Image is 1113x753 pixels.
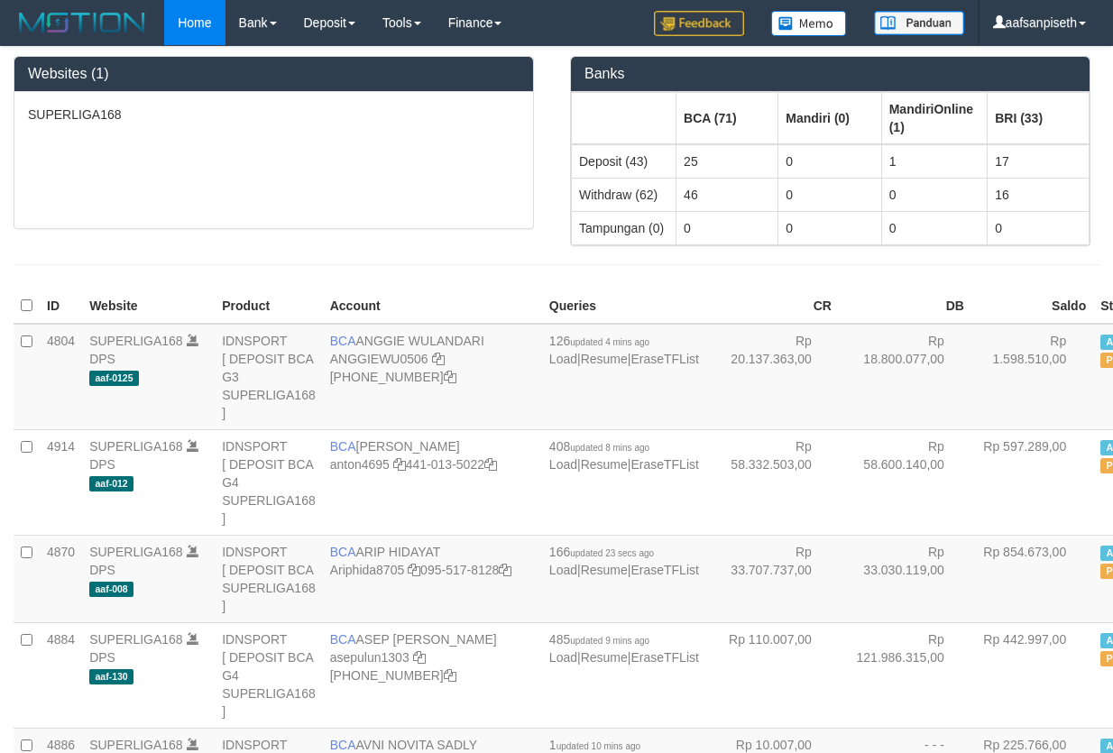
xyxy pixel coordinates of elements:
[393,457,406,472] a: Copy anton4695 to clipboard
[89,476,133,491] span: aaf-012
[988,211,1090,244] td: 0
[654,11,744,36] img: Feedback.jpg
[706,622,839,728] td: Rp 110.007,00
[82,289,215,324] th: Website
[630,352,698,366] a: EraseTFList
[323,622,542,728] td: ASEP [PERSON_NAME] [PHONE_NUMBER]
[630,650,698,665] a: EraseTFList
[323,324,542,430] td: ANGGIE WULANDARI [PHONE_NUMBER]
[330,352,428,366] a: ANGGIEWU0506
[971,324,1093,430] td: Rp 1.598.510,00
[89,738,183,752] a: SUPERLIGA168
[542,289,706,324] th: Queries
[40,622,82,728] td: 4884
[549,545,699,577] span: | |
[28,106,520,124] p: SUPERLIGA168
[839,535,971,622] td: Rp 33.030.119,00
[330,632,356,647] span: BCA
[549,439,699,472] span: | |
[839,289,971,324] th: DB
[89,371,139,386] span: aaf-0125
[215,429,323,535] td: IDNSPORT [ DEPOSIT BCA G4 SUPERLIGA168 ]
[549,457,577,472] a: Load
[549,439,649,454] span: 408
[988,92,1090,144] th: Group: activate to sort column ascending
[676,92,778,144] th: Group: activate to sort column ascending
[706,429,839,535] td: Rp 58.332.503,00
[581,352,628,366] a: Resume
[706,324,839,430] td: Rp 20.137.363,00
[40,324,82,430] td: 4804
[89,545,183,559] a: SUPERLIGA168
[549,563,577,577] a: Load
[676,211,778,244] td: 0
[444,370,456,384] a: Copy 4062213373 to clipboard
[323,535,542,622] td: ARIP HIDAYAT 095-517-8128
[971,535,1093,622] td: Rp 854.673,00
[215,535,323,622] td: IDNSPORT [ DEPOSIT BCA SUPERLIGA168 ]
[706,289,839,324] th: CR
[549,352,577,366] a: Load
[408,563,420,577] a: Copy Ariphida8705 to clipboard
[549,738,640,752] span: 1
[82,622,215,728] td: DPS
[988,178,1090,211] td: 16
[499,563,511,577] a: Copy 0955178128 to clipboard
[89,439,183,454] a: SUPERLIGA168
[570,636,649,646] span: updated 9 mins ago
[706,535,839,622] td: Rp 33.707.737,00
[874,11,964,35] img: panduan.png
[771,11,847,36] img: Button%20Memo.svg
[330,334,356,348] span: BCA
[971,289,1093,324] th: Saldo
[444,668,456,683] a: Copy 4062281875 to clipboard
[556,741,640,751] span: updated 10 mins ago
[330,457,390,472] a: anton4695
[330,563,405,577] a: Ariphida8705
[570,337,649,347] span: updated 4 mins ago
[413,650,426,665] a: Copy asepulun1303 to clipboard
[839,324,971,430] td: Rp 18.800.077,00
[778,211,881,244] td: 0
[572,178,676,211] td: Withdraw (62)
[881,211,987,244] td: 0
[778,92,881,144] th: Group: activate to sort column ascending
[14,9,151,36] img: MOTION_logo.png
[630,563,698,577] a: EraseTFList
[572,211,676,244] td: Tampungan (0)
[881,144,987,179] td: 1
[881,92,987,144] th: Group: activate to sort column ascending
[881,178,987,211] td: 0
[971,622,1093,728] td: Rp 442.997,00
[40,535,82,622] td: 4870
[778,178,881,211] td: 0
[89,632,183,647] a: SUPERLIGA168
[82,429,215,535] td: DPS
[89,669,133,684] span: aaf-130
[40,289,82,324] th: ID
[432,352,445,366] a: Copy ANGGIEWU0506 to clipboard
[215,622,323,728] td: IDNSPORT [ DEPOSIT BCA G4 SUPERLIGA168 ]
[584,66,1076,82] h3: Banks
[778,144,881,179] td: 0
[323,289,542,324] th: Account
[89,334,183,348] a: SUPERLIGA168
[215,289,323,324] th: Product
[988,144,1090,179] td: 17
[215,324,323,430] td: IDNSPORT [ DEPOSIT BCA G3 SUPERLIGA168 ]
[676,144,778,179] td: 25
[330,545,356,559] span: BCA
[28,66,520,82] h3: Websites (1)
[549,334,649,348] span: 126
[570,443,649,453] span: updated 8 mins ago
[839,622,971,728] td: Rp 121.986.315,00
[330,439,356,454] span: BCA
[581,457,628,472] a: Resume
[581,650,628,665] a: Resume
[323,429,542,535] td: [PERSON_NAME] 441-013-5022
[971,429,1093,535] td: Rp 597.289,00
[484,457,497,472] a: Copy 4410135022 to clipboard
[572,144,676,179] td: Deposit (43)
[330,738,356,752] span: BCA
[89,582,133,597] span: aaf-008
